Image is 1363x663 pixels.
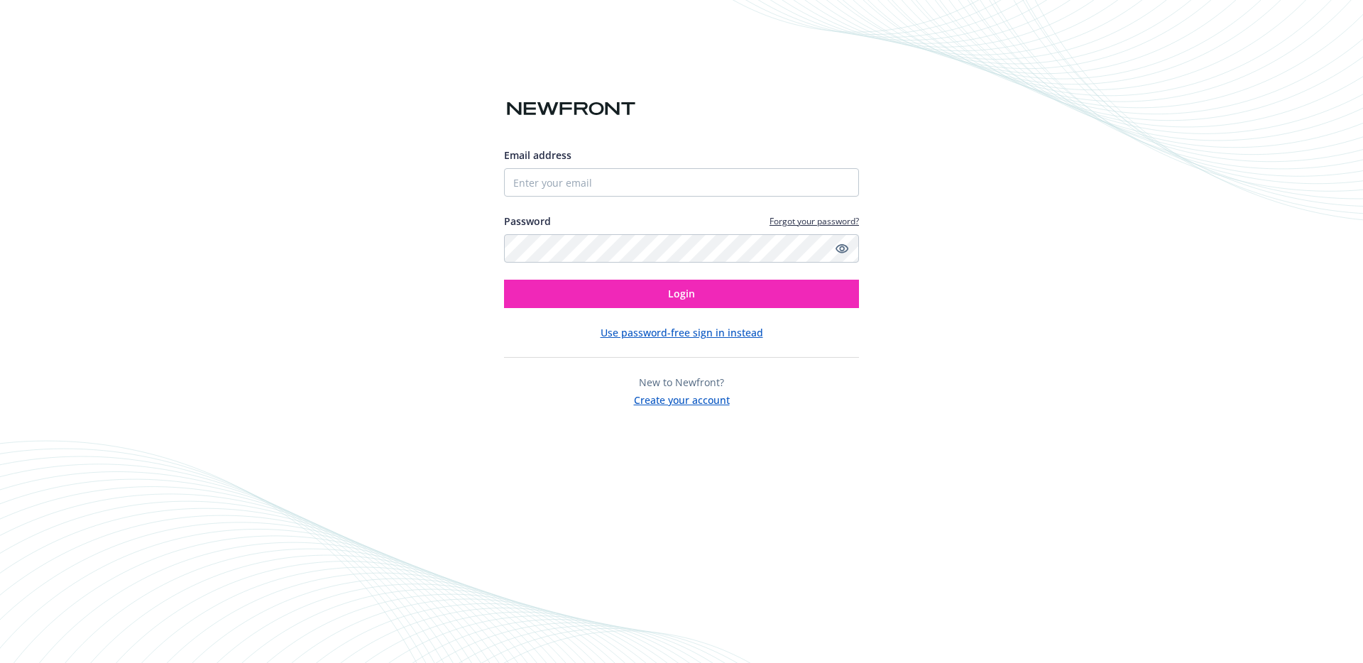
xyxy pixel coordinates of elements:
button: Use password-free sign in instead [601,325,763,340]
input: Enter your password [504,234,859,263]
a: Forgot your password? [770,215,859,227]
button: Create your account [634,390,730,407]
span: Email address [504,148,571,162]
img: Newfront logo [504,97,638,121]
span: New to Newfront? [639,376,724,389]
label: Password [504,214,551,229]
input: Enter your email [504,168,859,197]
button: Login [504,280,859,308]
span: Login [668,287,695,300]
a: Show password [833,240,850,257]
